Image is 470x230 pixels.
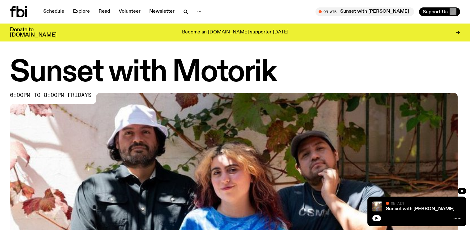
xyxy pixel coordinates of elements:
[423,9,448,15] span: Support Us
[69,7,94,16] a: Explore
[95,7,114,16] a: Read
[10,93,91,98] span: 6:00pm to 8:00pm fridays
[10,27,57,38] h3: Donate to [DOMAIN_NAME]
[315,7,414,16] button: On AirSunset with [PERSON_NAME]
[386,206,455,211] a: Sunset with [PERSON_NAME]
[146,7,178,16] a: Newsletter
[391,201,404,205] span: On Air
[115,7,144,16] a: Volunteer
[40,7,68,16] a: Schedule
[10,59,460,87] h1: Sunset with Motorik
[182,30,288,35] p: Become an [DOMAIN_NAME] supporter [DATE]
[419,7,460,16] button: Support Us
